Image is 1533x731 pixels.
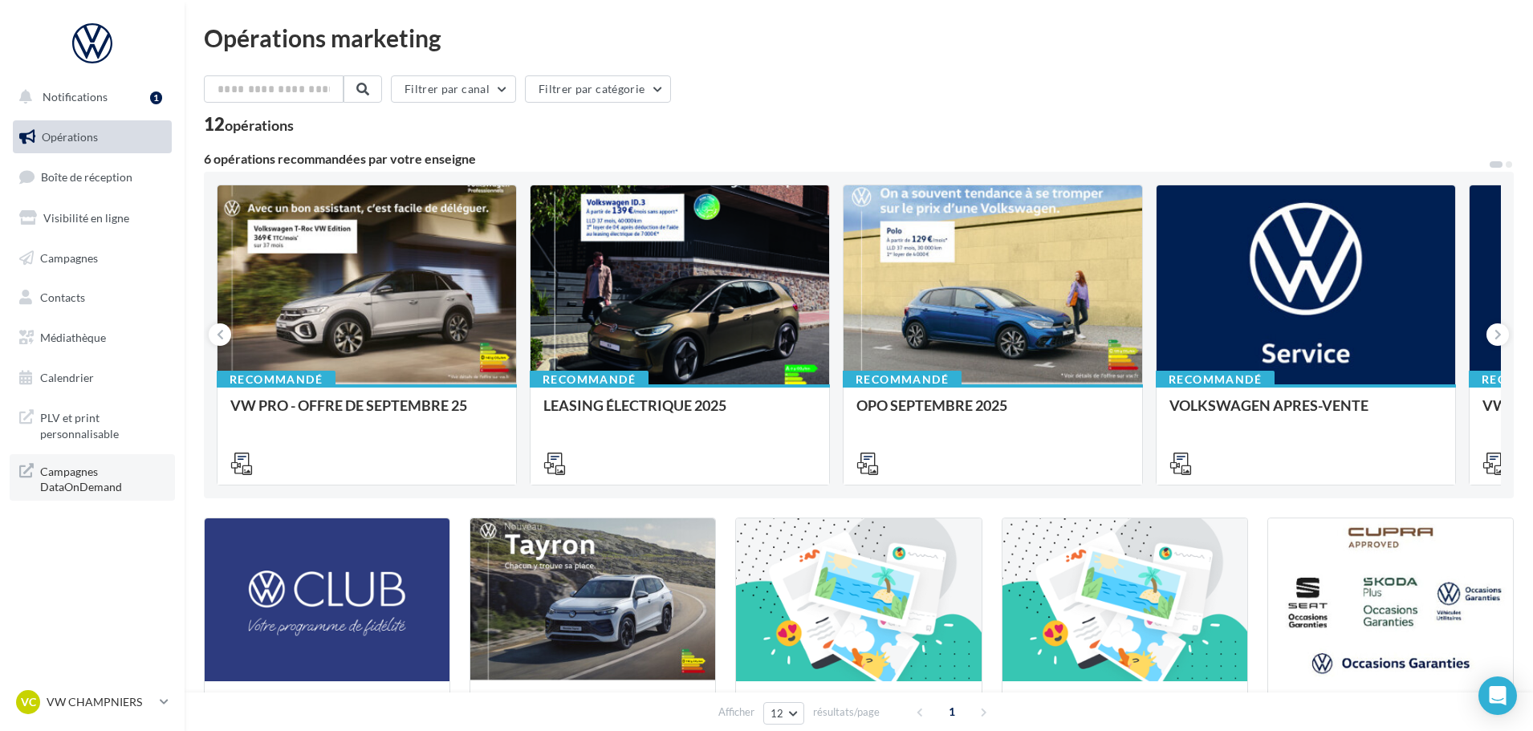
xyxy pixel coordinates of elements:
a: Calendrier [10,361,175,395]
div: Recommandé [217,371,335,388]
div: Opérations marketing [204,26,1514,50]
span: résultats/page [813,705,880,720]
div: OPO SEPTEMBRE 2025 [856,397,1129,429]
span: Notifications [43,90,108,104]
button: 12 [763,702,804,725]
a: Contacts [10,281,175,315]
div: 1 [150,91,162,104]
span: Contacts [40,290,85,304]
span: Campagnes DataOnDemand [40,461,165,495]
div: Recommandé [843,371,962,388]
div: VW PRO - OFFRE DE SEPTEMBRE 25 [230,397,503,429]
div: 12 [204,116,294,133]
span: Opérations [42,130,98,144]
div: opérations [225,118,294,132]
span: Afficher [718,705,754,720]
span: Campagnes [40,250,98,264]
a: VC VW CHAMPNIERS [13,687,172,717]
span: 12 [771,707,784,720]
p: VW CHAMPNIERS [47,694,153,710]
div: Recommandé [1156,371,1275,388]
a: PLV et print personnalisable [10,400,175,448]
button: Notifications 1 [10,80,169,114]
button: Filtrer par catégorie [525,75,671,103]
button: Filtrer par canal [391,75,516,103]
div: VOLKSWAGEN APRES-VENTE [1169,397,1442,429]
div: 6 opérations recommandées par votre enseigne [204,152,1488,165]
a: Campagnes DataOnDemand [10,454,175,502]
a: Médiathèque [10,321,175,355]
a: Opérations [10,120,175,154]
span: Visibilité en ligne [43,211,129,225]
span: 1 [939,699,965,725]
div: LEASING ÉLECTRIQUE 2025 [543,397,816,429]
span: Calendrier [40,371,94,384]
span: VC [21,694,36,710]
a: Visibilité en ligne [10,201,175,235]
a: Campagnes [10,242,175,275]
div: Recommandé [530,371,649,388]
span: Boîte de réception [41,170,132,184]
div: Open Intercom Messenger [1478,676,1517,715]
a: Boîte de réception [10,160,175,194]
span: PLV et print personnalisable [40,407,165,441]
span: Médiathèque [40,331,106,344]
